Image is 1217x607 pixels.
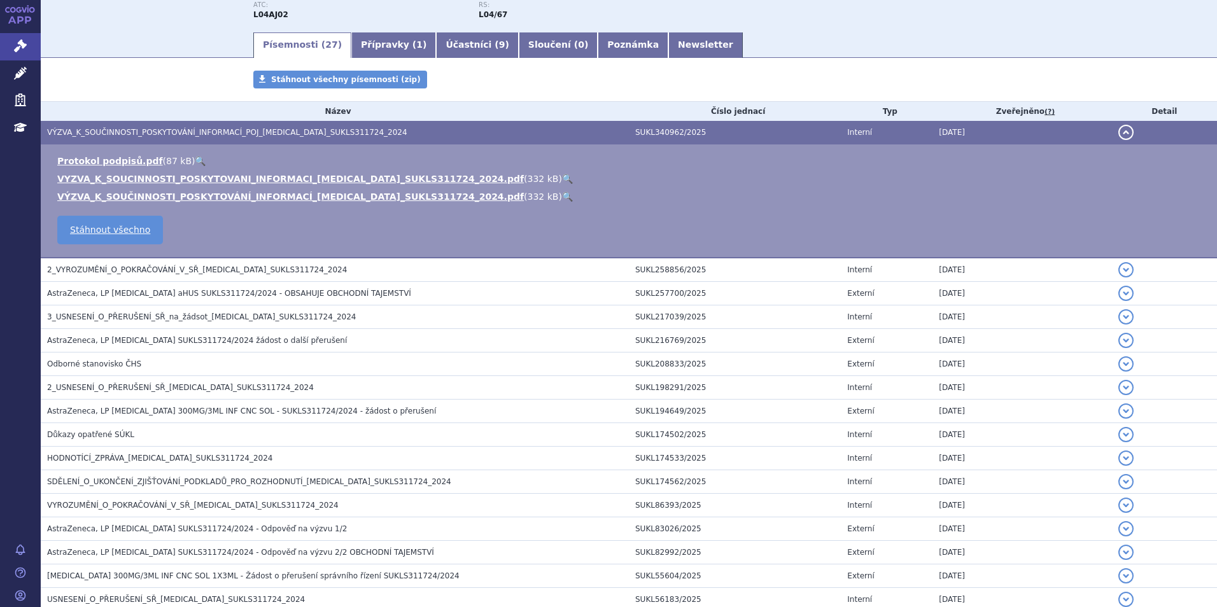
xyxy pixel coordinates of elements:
[47,128,407,137] span: VÝZVA_K_SOUČINNOSTI_POSKYTOVÁNÍ_INFORMACÍ_POJ_ULTOMIRIS_SUKLS311724_2024
[1118,568,1134,583] button: detail
[57,156,163,166] a: Protokol podpisů.pdf
[932,517,1111,541] td: [DATE]
[629,447,841,470] td: SUKL174533/2025
[932,258,1111,282] td: [DATE]
[847,407,874,415] span: Externí
[629,423,841,447] td: SUKL174502/2025
[629,329,841,352] td: SUKL216769/2025
[847,477,872,486] span: Interní
[1118,286,1134,301] button: detail
[416,39,423,50] span: 1
[932,305,1111,329] td: [DATE]
[47,312,356,321] span: 3_USNESENÍ_O_PŘERUŠENÍ_SŘ_na_žádsot_ULTOMIRIS_SUKLS311724_2024
[1118,450,1134,466] button: detail
[932,352,1111,376] td: [DATE]
[629,258,841,282] td: SUKL258856/2025
[47,336,347,345] span: AstraZeneca, LP Ultomiris SUKLS311724/2024 žádost o další přerušení
[932,400,1111,423] td: [DATE]
[629,470,841,494] td: SUKL174562/2025
[271,75,421,84] span: Stáhnout všechny písemnosti (zip)
[629,102,841,121] th: Číslo jednací
[1118,356,1134,372] button: detail
[1118,380,1134,395] button: detail
[47,383,314,392] span: 2_USNESENÍ_O_PŘERUŠENÍ_SŘ_ULTOMIRIS_SUKLS311724_2024
[47,289,411,298] span: AstraZeneca, LP Ultomiris aHUS SUKLS311724/2024 - OBSAHUJE OBCHODNÍ TAJEMSTVÍ
[847,524,874,533] span: Externí
[847,430,872,439] span: Interní
[932,282,1111,305] td: [DATE]
[351,32,436,58] a: Přípravky (1)
[932,102,1111,121] th: Zveřejněno
[253,32,351,58] a: Písemnosti (27)
[1118,333,1134,348] button: detail
[57,172,1204,185] li: ( )
[1118,474,1134,489] button: detail
[47,265,347,274] span: 2_VYROZUMĚNÍ_O_POKRAČOVÁNÍ_V_SŘ_ULTOMIRIS_SUKLS311724_2024
[932,423,1111,447] td: [DATE]
[253,1,466,9] p: ATC:
[847,336,874,345] span: Externí
[47,407,436,415] span: AstraZeneca, LP ULTOMIRIS 300MG/3ML INF CNC SOL - SUKLS311724/2024 - žádost o přerušení
[629,541,841,564] td: SUKL82992/2025
[47,524,347,533] span: AstraZeneca, LP Ultomiris SUKLS311724/2024 - Odpověď na výzvu 1/2
[932,470,1111,494] td: [DATE]
[1118,262,1134,277] button: detail
[195,156,206,166] a: 🔍
[1112,102,1217,121] th: Detail
[47,359,141,368] span: Odborné stanovisko ČHS
[1045,108,1055,116] abbr: (?)
[499,39,505,50] span: 9
[578,39,584,50] span: 0
[519,32,598,58] a: Sloučení (0)
[479,10,507,19] strong: ravulizumab
[1118,592,1134,607] button: detail
[47,430,134,439] span: Důkazy opatřené SÚKL
[847,128,872,137] span: Interní
[932,564,1111,588] td: [DATE]
[166,156,192,166] span: 87 kB
[629,400,841,423] td: SUKL194649/2025
[847,501,872,510] span: Interní
[932,447,1111,470] td: [DATE]
[1118,545,1134,560] button: detail
[1118,521,1134,536] button: detail
[253,10,288,19] strong: RAVULIZUMAB
[253,71,427,88] a: Stáhnout všechny písemnosti (zip)
[629,376,841,400] td: SUKL198291/2025
[841,102,932,121] th: Typ
[47,595,305,604] span: USNESENÍ_O_PŘERUŠENÍ_SŘ_ULTOMIRIS_SUKLS311724_2024
[57,192,524,202] a: VÝZVA_K_SOUČINNOSTI_POSKYTOVÁNÍ_INFORMACÍ_[MEDICAL_DATA]_SUKLS311724_2024.pdf
[1118,125,1134,140] button: detail
[528,192,559,202] span: 332 kB
[562,174,573,184] a: 🔍
[47,501,339,510] span: VYROZUMĚNÍ_O_POKRAČOVÁNÍ_V_SŘ_ULTOMIRIS_SUKLS311724_2024
[847,312,872,321] span: Interní
[598,32,668,58] a: Poznámka
[847,571,874,580] span: Externí
[47,477,451,486] span: SDĚLENÍ_O_UKONČENÍ_ZJIŠŤOVÁNÍ_PODKLADŮ_PRO_ROZHODNUTÍ_ULTOMIRIS_SUKLS311724_2024
[57,155,1204,167] li: ( )
[629,564,841,588] td: SUKL55604/2025
[932,541,1111,564] td: [DATE]
[932,494,1111,517] td: [DATE]
[847,595,872,604] span: Interní
[57,190,1204,203] li: ( )
[1118,498,1134,513] button: detail
[629,282,841,305] td: SUKL257700/2025
[668,32,743,58] a: Newsletter
[847,265,872,274] span: Interní
[479,1,691,9] p: RS:
[847,548,874,557] span: Externí
[629,494,841,517] td: SUKL86393/2025
[436,32,518,58] a: Účastníci (9)
[47,571,460,580] span: ULTOMIRIS 300MG/3ML INF CNC SOL 1X3ML - Žádost o přerušení správního řízení SUKLS311724/2024
[629,517,841,541] td: SUKL83026/2025
[932,121,1111,144] td: [DATE]
[47,454,273,463] span: HODNOTÍCÍ_ZPRÁVA_ULTOMIRIS_SUKLS311724_2024
[629,121,841,144] td: SUKL340962/2025
[629,352,841,376] td: SUKL208833/2025
[847,289,874,298] span: Externí
[847,383,872,392] span: Interní
[57,216,163,244] a: Stáhnout všechno
[932,329,1111,352] td: [DATE]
